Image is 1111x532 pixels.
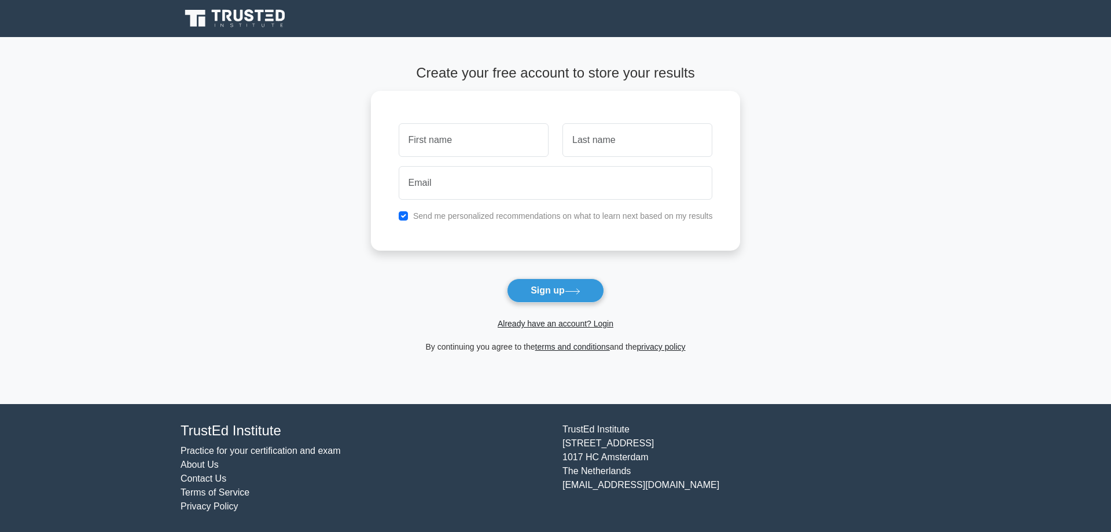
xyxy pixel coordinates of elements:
div: By continuing you agree to the and the [364,340,748,354]
input: Email [399,166,713,200]
button: Sign up [507,278,604,303]
label: Send me personalized recommendations on what to learn next based on my results [413,211,713,221]
a: terms and conditions [535,342,610,351]
a: privacy policy [637,342,686,351]
a: Contact Us [181,474,226,483]
h4: TrustEd Institute [181,423,549,439]
a: Privacy Policy [181,501,238,511]
div: TrustEd Institute [STREET_ADDRESS] 1017 HC Amsterdam The Netherlands [EMAIL_ADDRESS][DOMAIN_NAME] [555,423,937,513]
a: Terms of Service [181,487,249,497]
input: Last name [562,123,712,157]
a: About Us [181,460,219,469]
a: Already have an account? Login [498,319,613,328]
h4: Create your free account to store your results [371,65,741,82]
input: First name [399,123,549,157]
a: Practice for your certification and exam [181,446,341,456]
